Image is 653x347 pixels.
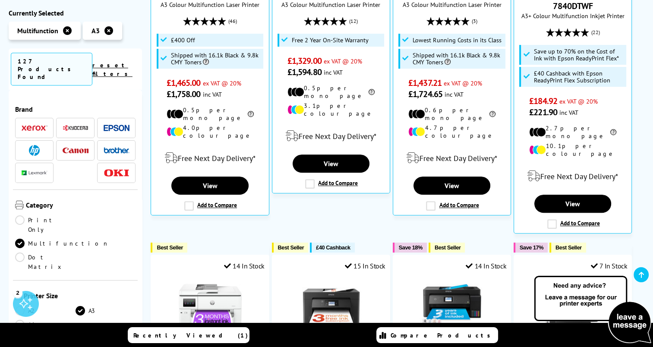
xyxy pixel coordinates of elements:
button: Best Seller [429,243,465,252]
span: Brand [15,105,136,114]
img: Epson EcoTank ET-15000 [420,277,484,341]
span: Save up to 70% on the Cost of Ink with Epson ReadyPrint Flex* [533,48,624,62]
span: Best Seller [435,244,461,251]
a: A4 [15,320,76,329]
a: View [534,195,611,213]
img: Category [15,201,24,209]
li: 4.0p per colour page [167,124,254,139]
span: (22) [591,24,600,41]
div: 15 In Stock [345,262,385,270]
a: OKI [104,167,129,178]
div: 2 [13,288,22,297]
a: Canon [63,145,88,156]
a: View [413,177,490,195]
span: (3) [472,13,477,29]
a: Recently Viewed (1) [128,327,249,343]
span: Best Seller [278,244,304,251]
span: inc VAT [324,68,343,76]
span: inc VAT [559,108,578,117]
a: Print Only [15,215,76,234]
span: Shipped with 16.1k Black & 9.8k CMY Toners [413,52,503,66]
span: Best Seller [555,244,582,251]
span: Lowest Running Costs in its Class [413,37,502,44]
li: 4.7p per colour page [408,124,495,139]
a: Epson [104,123,129,133]
a: Lexmark [22,167,47,178]
div: 14 In Stock [224,262,265,270]
span: ex VAT @ 20% [324,57,362,65]
span: £1,465.00 [167,77,201,88]
label: Add to Compare [305,179,358,189]
label: Add to Compare [184,201,237,211]
div: 7 In Stock [591,262,628,270]
span: £1,594.80 [287,66,322,78]
img: Brother [104,147,129,153]
span: A3 [91,26,100,35]
span: £40 Cashback [316,244,350,251]
li: 2.7p per mono page [529,124,616,140]
span: ex VAT @ 20% [203,79,241,87]
span: inc VAT [203,90,222,98]
span: Category [26,201,136,211]
button: £40 Cashback [310,243,354,252]
a: Dot Matrix [15,252,76,271]
span: £1,758.00 [167,88,201,100]
span: ex VAT @ 20% [559,97,598,105]
button: Best Seller [549,243,586,252]
label: Add to Compare [547,219,600,229]
button: Best Seller [151,243,187,252]
img: Lexmark [22,170,47,176]
a: Multifunction [15,239,109,248]
span: £1,437.21 [408,77,442,88]
a: reset filters [92,61,132,78]
li: 0.6p per mono page [408,106,495,122]
li: 10.1p per colour page [529,142,616,158]
a: A2 [15,306,76,315]
span: Save 18% [399,244,423,251]
span: £40 Cashback with Epson ReadyPrint Flex Subscription [533,70,624,84]
img: Open Live Chat window [532,274,653,345]
span: £1,724.65 [408,88,442,100]
img: Canon [63,148,88,153]
img: Xerox [22,125,47,131]
span: Recently Viewed (1) [133,331,248,339]
li: 0.5p per mono page [167,106,254,122]
img: Kyocera [63,125,88,131]
li: 0.5p per mono page [287,84,375,100]
a: Xerox [22,123,47,133]
div: modal_delivery [277,124,385,148]
label: Add to Compare [426,201,479,211]
img: OKI [104,169,129,177]
span: (12) [349,13,358,29]
img: HP OfficeJet Pro 9730e [178,277,243,341]
span: A3 Colour Multifunction Laser Printer [155,0,264,9]
div: Currently Selected [9,9,142,17]
a: Brother [104,145,129,156]
img: Epson WorkForce WF-7830DTWF [299,277,363,341]
span: Save 17% [520,244,543,251]
span: £400 Off [171,37,195,44]
img: HP [29,145,40,156]
span: Best Seller [157,244,183,251]
span: £184.92 [529,95,557,107]
li: 3.1p per colour page [287,102,375,117]
button: Best Seller [272,243,309,252]
span: £1,329.00 [287,55,322,66]
span: 127 Products Found [11,53,92,85]
span: Free 2 Year On-Site Warranty [292,37,369,44]
a: View [293,155,369,173]
span: Shipped with 16.1k Black & 9.8k CMY Toners [171,52,261,66]
button: Save 18% [393,243,427,252]
img: Epson [104,125,129,131]
a: A3 [76,306,136,315]
span: (46) [228,13,237,29]
div: modal_delivery [518,164,627,188]
span: A3+ Colour Multifunction Inkjet Printer [518,12,627,20]
span: £221.90 [529,107,557,118]
div: 14 In Stock [466,262,506,270]
span: A3 Colour Multifunction Laser Printer [277,0,385,9]
a: HP [22,145,47,156]
button: Save 17% [514,243,548,252]
span: Compare Products [391,331,495,339]
span: ex VAT @ 20% [444,79,482,87]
